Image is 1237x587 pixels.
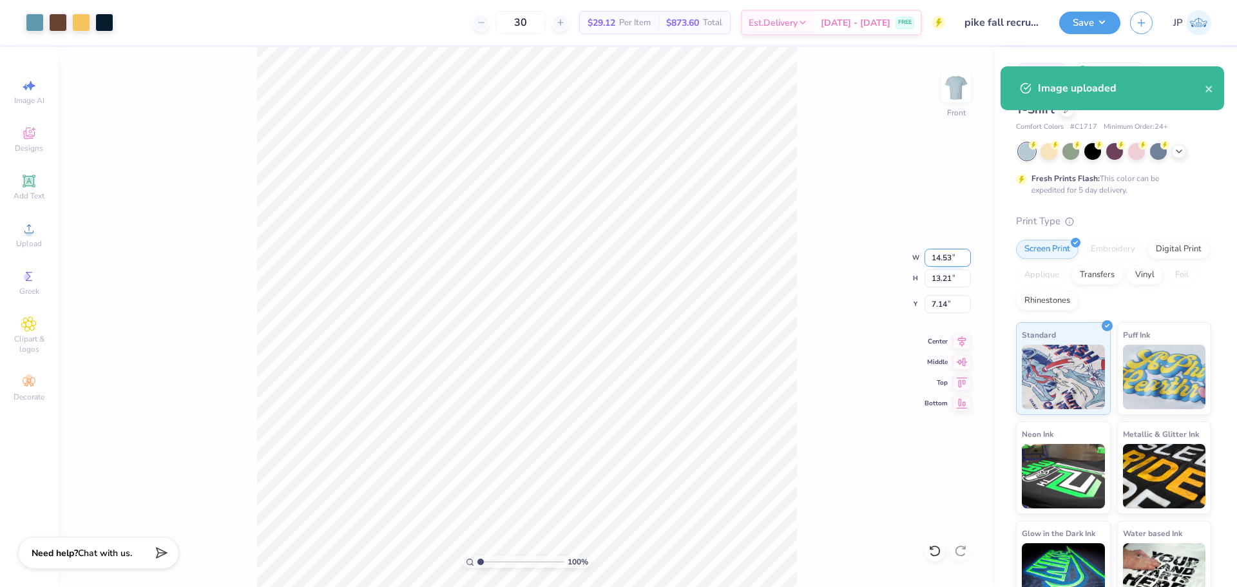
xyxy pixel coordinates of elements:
[1104,122,1168,133] span: Minimum Order: 24 +
[568,556,588,568] span: 100 %
[955,10,1050,35] input: Untitled Design
[14,191,44,201] span: Add Text
[1031,173,1100,184] strong: Fresh Prints Flash:
[925,358,948,367] span: Middle
[1123,345,1206,409] img: Puff Ink
[16,238,42,249] span: Upload
[1016,240,1079,259] div: Screen Print
[14,95,44,106] span: Image AI
[1082,240,1144,259] div: Embroidery
[1123,526,1182,540] span: Water based Ink
[1038,81,1205,96] div: Image uploaded
[1016,265,1068,285] div: Applique
[1022,444,1105,508] img: Neon Ink
[1147,240,1210,259] div: Digital Print
[821,16,890,30] span: [DATE] - [DATE]
[1167,265,1197,285] div: Foil
[898,18,912,27] span: FREE
[19,286,39,296] span: Greek
[925,337,948,346] span: Center
[947,107,966,119] div: Front
[1070,122,1097,133] span: # C1717
[588,16,615,30] span: $29.12
[1022,328,1056,342] span: Standard
[14,392,44,402] span: Decorate
[1071,265,1123,285] div: Transfers
[1022,345,1105,409] img: Standard
[703,16,722,30] span: Total
[1016,122,1064,133] span: Comfort Colors
[1031,173,1190,196] div: This color can be expedited for 5 day delivery.
[1123,427,1199,441] span: Metallic & Glitter Ink
[925,378,948,387] span: Top
[619,16,651,30] span: Per Item
[1022,526,1095,540] span: Glow in the Dark Ink
[925,399,948,408] span: Bottom
[666,16,699,30] span: $873.60
[1022,427,1053,441] span: Neon Ink
[495,11,546,34] input: – –
[1205,81,1214,96] button: close
[15,143,43,153] span: Designs
[1123,444,1206,508] img: Metallic & Glitter Ink
[1016,214,1211,229] div: Print Type
[1016,291,1079,311] div: Rhinestones
[32,547,78,559] strong: Need help?
[943,75,969,101] img: Front
[6,334,52,354] span: Clipart & logos
[749,16,798,30] span: Est. Delivery
[1123,328,1150,342] span: Puff Ink
[1127,265,1163,285] div: Vinyl
[78,547,132,559] span: Chat with us.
